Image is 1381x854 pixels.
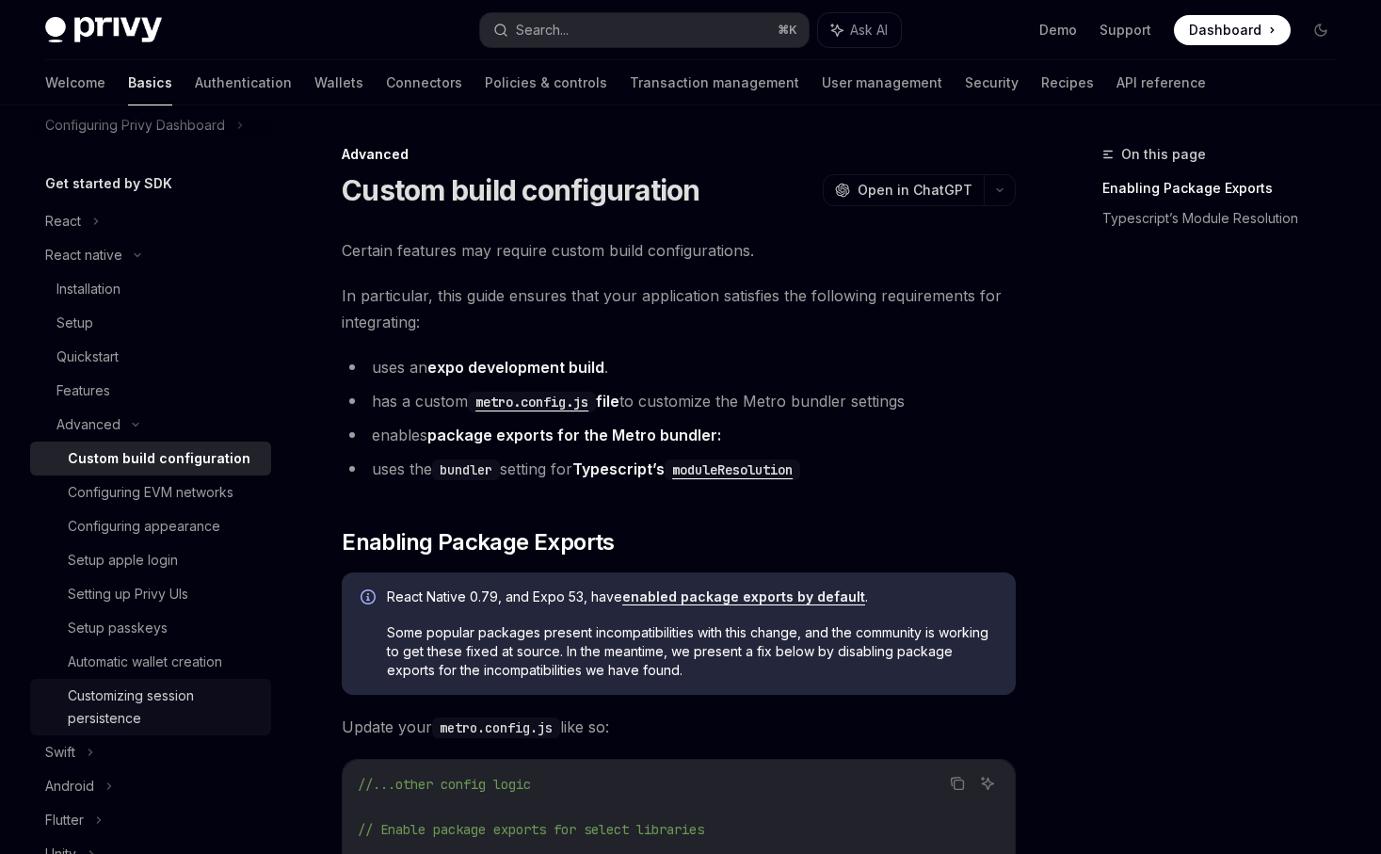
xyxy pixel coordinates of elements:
[68,481,233,504] div: Configuring EVM networks
[30,611,271,645] a: Setup passkeys
[30,475,271,509] a: Configuring EVM networks
[342,456,1016,482] li: uses the setting for
[30,679,271,735] a: Customizing session persistence
[427,426,721,445] a: package exports for the Metro bundler:
[945,771,970,796] button: Copy the contents from the code block
[30,374,271,408] a: Features
[30,272,271,306] a: Installation
[1102,203,1351,234] a: Typescript’s Module Resolution
[56,312,93,334] div: Setup
[45,809,84,831] div: Flutter
[1041,60,1094,105] a: Recipes
[30,340,271,374] a: Quickstart
[822,60,942,105] a: User management
[1306,15,1336,45] button: Toggle dark mode
[358,776,531,793] span: //...other config logic
[1100,21,1151,40] a: Support
[68,685,260,730] div: Customizing session persistence
[386,60,462,105] a: Connectors
[68,651,222,673] div: Automatic wallet creation
[68,447,250,470] div: Custom build configuration
[427,358,604,378] a: expo development build
[45,172,172,195] h5: Get started by SDK
[480,13,808,47] button: Search...⌘K
[56,278,120,300] div: Installation
[1174,15,1291,45] a: Dashboard
[68,583,188,605] div: Setting up Privy UIs
[342,422,1016,448] li: enables
[358,821,704,838] span: // Enable package exports for select libraries
[30,442,271,475] a: Custom build configuration
[622,588,865,605] a: enabled package exports by default
[572,459,800,478] a: Typescript’smoduleResolution
[45,775,94,798] div: Android
[56,413,120,436] div: Advanced
[30,509,271,543] a: Configuring appearance
[45,17,162,43] img: dark logo
[68,617,168,639] div: Setup passkeys
[56,346,119,368] div: Quickstart
[823,174,984,206] button: Open in ChatGPT
[1116,60,1206,105] a: API reference
[342,145,1016,164] div: Advanced
[1102,173,1351,203] a: Enabling Package Exports
[975,771,1000,796] button: Ask AI
[30,543,271,577] a: Setup apple login
[468,392,596,412] code: metro.config.js
[45,210,81,233] div: React
[342,354,1016,380] li: uses an .
[342,237,1016,264] span: Certain features may require custom build configurations.
[314,60,363,105] a: Wallets
[68,549,178,572] div: Setup apple login
[1121,143,1206,166] span: On this page
[387,588,997,606] span: React Native 0.79, and Expo 53, have .
[56,379,110,402] div: Features
[342,173,700,207] h1: Custom build configuration
[485,60,607,105] a: Policies & controls
[342,714,1016,740] span: Update your like so:
[665,459,800,480] code: moduleResolution
[630,60,799,105] a: Transaction management
[342,282,1016,335] span: In particular, this guide ensures that your application satisfies the following requirements for ...
[818,13,901,47] button: Ask AI
[432,459,500,480] code: bundler
[30,645,271,679] a: Automatic wallet creation
[468,392,619,411] a: metro.config.jsfile
[516,19,569,41] div: Search...
[30,306,271,340] a: Setup
[128,60,172,105] a: Basics
[858,181,972,200] span: Open in ChatGPT
[195,60,292,105] a: Authentication
[778,23,797,38] span: ⌘ K
[1039,21,1077,40] a: Demo
[342,388,1016,414] li: has a custom to customize the Metro bundler settings
[45,244,122,266] div: React native
[965,60,1019,105] a: Security
[68,515,220,538] div: Configuring appearance
[361,589,379,608] svg: Info
[387,623,997,680] span: Some popular packages present incompatibilities with this change, and the community is working to...
[850,21,888,40] span: Ask AI
[30,577,271,611] a: Setting up Privy UIs
[45,60,105,105] a: Welcome
[1189,21,1261,40] span: Dashboard
[45,741,75,764] div: Swift
[342,527,615,557] span: Enabling Package Exports
[432,717,560,738] code: metro.config.js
